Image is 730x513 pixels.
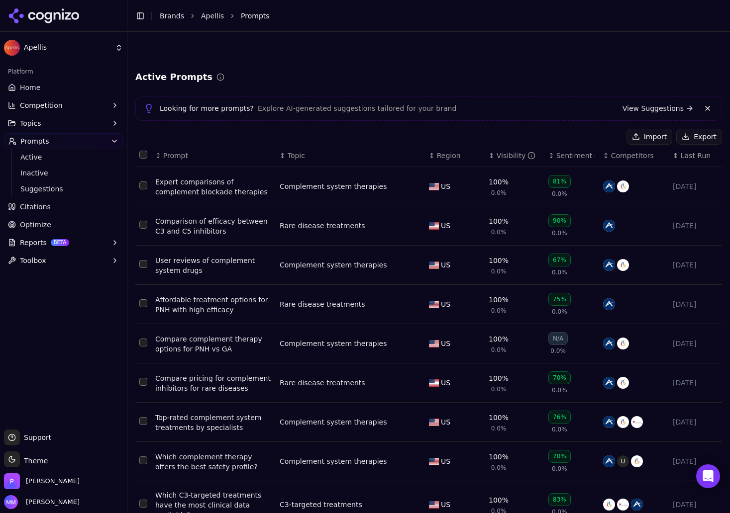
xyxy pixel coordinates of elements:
span: Theme [20,457,48,465]
div: Sentiment [556,151,595,161]
img: Molly McLay [4,495,18,509]
div: ↕Visibility [489,151,540,161]
th: Region [425,145,485,167]
span: Reports [20,238,47,248]
a: Home [4,80,123,95]
span: 0.0% [552,308,567,316]
span: 0.0% [491,228,507,236]
span: 0.0% [552,426,567,433]
span: 0.0% [552,190,567,198]
div: Top-rated complement system treatments by specialists [155,413,272,432]
div: [DATE] [673,181,720,191]
div: ↕Prompt [155,151,272,161]
span: Last Run [681,151,711,161]
img: alexion pharmaceuticals [603,298,615,310]
a: Rare disease treatments [280,378,365,388]
span: US [441,299,450,309]
div: 83% [548,493,571,506]
button: Open organization switcher [4,473,80,489]
div: N/A [548,332,568,345]
span: Active [20,152,107,162]
div: [DATE] [673,221,720,231]
img: US flag [429,261,439,269]
span: Toolbox [20,256,46,265]
button: Prompts [4,133,123,149]
div: [DATE] [673,500,720,510]
img: alexion pharmaceuticals [631,499,643,511]
span: Topic [288,151,305,161]
a: Active [16,150,111,164]
div: 100% [489,256,509,265]
div: Open Intercom Messenger [696,464,720,488]
img: alexion pharmaceuticals [603,259,615,271]
span: Suggestions [20,184,107,194]
span: 0.0% [491,425,507,432]
span: BETA [51,239,69,246]
button: Competition [4,97,123,113]
img: alexion pharmaceuticals [603,338,615,349]
span: Prompts [241,11,270,21]
a: Citations [4,199,123,215]
img: Apellis [4,40,20,56]
div: 100% [489,495,509,505]
button: Select row 9 [139,500,147,508]
div: 100% [489,177,509,187]
span: Citations [20,202,51,212]
button: Dismiss banner [702,102,714,114]
div: 90% [548,214,571,227]
span: US [441,339,450,348]
span: 0.0% [491,385,507,393]
div: ↕Topic [280,151,421,161]
a: Which complement therapy offers the best safety profile? [155,452,272,472]
button: Import [626,129,672,145]
button: Select row 4 [139,299,147,307]
img: novartis [617,338,629,349]
div: 81% [548,175,571,188]
span: Competitors [611,151,654,161]
div: 70% [548,371,571,384]
button: Select row 1 [139,181,147,189]
a: Complement system therapies [280,181,387,191]
a: Compare complement therapy options for PNH vs GA [155,334,272,354]
div: 76% [548,411,571,424]
span: Prompt [163,151,188,161]
span: 0.0% [552,465,567,473]
span: Region [437,151,461,161]
span: Competition [20,100,63,110]
div: ↕Sentiment [548,151,595,161]
button: Export [676,129,722,145]
span: US [441,456,450,466]
h2: Active Prompts [135,70,212,84]
div: Complement system therapies [280,260,387,270]
span: U [617,455,629,467]
img: novartis [617,259,629,271]
button: Select row 2 [139,221,147,229]
a: Rare disease treatments [280,299,365,309]
a: View Suggestions [623,103,694,113]
img: iveric bio [617,499,629,511]
nav: breadcrumb [160,11,702,21]
img: novartis [603,499,615,511]
span: US [441,417,450,427]
div: Comparison of efficacy between C3 and C5 inhibitors [155,216,272,236]
a: Brands [160,12,184,20]
span: 0.0% [491,267,507,275]
th: Prompt [151,145,276,167]
div: [DATE] [673,299,720,309]
button: Select row 5 [139,339,147,346]
img: US flag [429,458,439,465]
span: Prompts [20,136,49,146]
div: 67% [548,254,571,266]
a: Complement system therapies [280,417,387,427]
button: Select all rows [139,151,147,159]
span: 0.0% [491,464,507,472]
img: iveric bio [631,416,643,428]
a: Complement system therapies [280,456,387,466]
span: Home [20,83,40,92]
a: Expert comparisons of complement blockade therapies [155,177,272,197]
div: [DATE] [673,417,720,427]
span: Topics [20,118,41,128]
